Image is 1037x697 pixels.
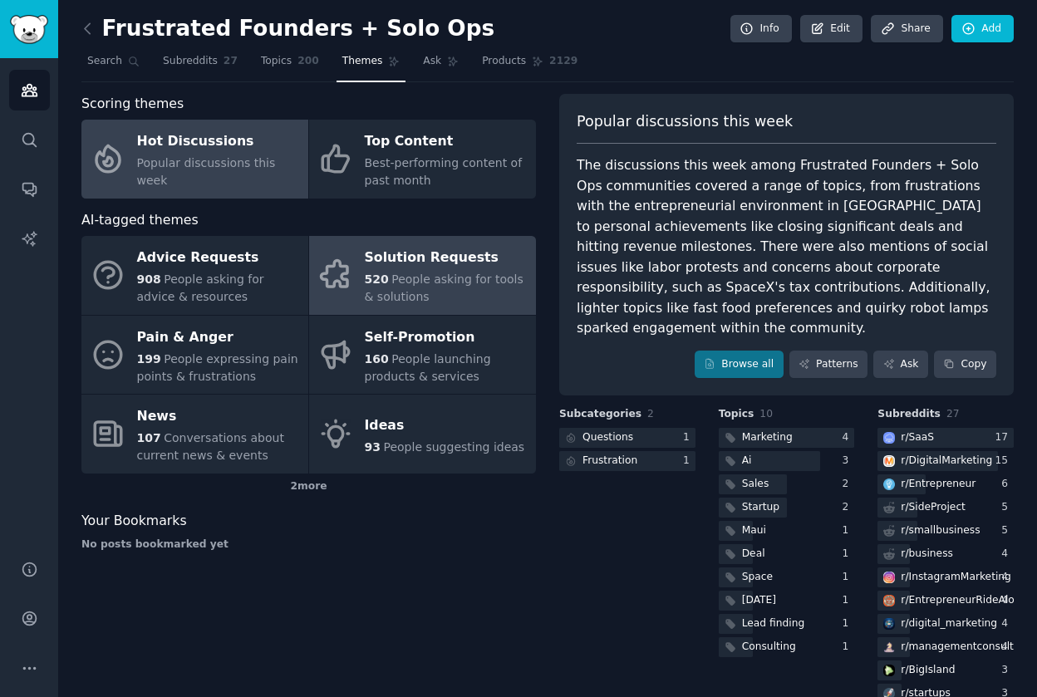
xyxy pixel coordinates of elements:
div: Marketing [742,430,793,445]
span: Popular discussions this week [577,111,793,132]
a: Lead finding1 [719,614,855,635]
a: Deal1 [719,544,855,565]
a: Share [871,15,942,43]
img: InstagramMarketing [883,572,895,583]
span: Themes [342,54,383,69]
a: Hot DiscussionsPopular discussions this week [81,120,308,199]
div: 2 more [81,474,536,500]
div: r/ smallbusiness [901,523,980,538]
a: Themes [337,48,406,82]
span: AI-tagged themes [81,210,199,231]
div: Questions [582,430,633,445]
a: News107Conversations about current news & events [81,395,308,474]
div: 2 [843,500,855,515]
a: Entrepreneurr/Entrepreneur6 [877,474,1014,495]
div: Ai [742,454,752,469]
div: r/ BigIsland [901,663,955,678]
a: Patterns [789,351,867,379]
a: EntrepreneurRideAlongr/EntrepreneurRideAlong4 [877,591,1014,611]
a: Topics200 [255,48,325,82]
a: SaaSr/SaaS17 [877,428,1014,449]
div: r/ Entrepreneur [901,477,976,492]
div: Space [742,570,773,585]
div: Self-Promotion [365,324,528,351]
a: Ai3 [719,451,855,472]
span: 520 [365,272,389,286]
div: News [137,404,300,430]
a: Maui1 [719,521,855,542]
div: 1 [843,593,855,608]
div: 3 [1001,663,1014,678]
span: People launching products & services [365,352,491,383]
a: Space1 [719,567,855,588]
span: Your Bookmarks [81,511,187,532]
div: 4 [1001,547,1014,562]
a: InstagramMarketingr/InstagramMarketing4 [877,567,1014,588]
span: Subreddits [163,54,218,69]
div: 2 [843,477,855,492]
div: r/ managementconsulting [901,640,1030,655]
span: 107 [137,431,161,444]
a: Products2129 [476,48,583,82]
div: Deal [742,547,765,562]
img: EntrepreneurRideAlong [883,595,895,606]
a: r/business4 [877,544,1014,565]
a: Add [951,15,1014,43]
span: Ask [423,54,441,69]
div: Top Content [365,129,528,155]
img: Entrepreneur [883,479,895,490]
a: Self-Promotion160People launching products & services [309,316,536,395]
span: Conversations about current news & events [137,431,284,462]
span: People expressing pain points & frustrations [137,352,298,383]
span: Best-performing content of past month [365,156,523,187]
a: [DATE]1 [719,591,855,611]
div: 4 [843,430,855,445]
div: Hot Discussions [137,129,300,155]
a: Ask [417,48,464,82]
span: People suggesting ideas [383,440,524,454]
a: Frustration1 [559,451,695,472]
div: 1 [843,640,855,655]
img: BigIsland [883,665,895,676]
div: 6 [1001,477,1014,492]
button: Copy [934,351,996,379]
span: 199 [137,352,161,366]
span: 10 [759,408,773,420]
span: Scoring themes [81,94,184,115]
span: 2129 [549,54,577,69]
div: Advice Requests [137,245,300,272]
div: Solution Requests [365,245,528,272]
div: Lead finding [742,616,805,631]
div: 4 [1001,616,1014,631]
div: 1 [843,616,855,631]
a: Sales2 [719,474,855,495]
a: Advice Requests908People asking for advice & resources [81,236,308,315]
div: Maui [742,523,766,538]
div: 1 [843,547,855,562]
div: 4 [1001,640,1014,655]
div: Ideas [365,412,525,439]
div: 17 [995,430,1014,445]
span: 27 [946,408,960,420]
div: Consulting [742,640,796,655]
a: Consulting1 [719,637,855,658]
a: DigitalMarketingr/DigitalMarketing15 [877,451,1014,472]
span: 908 [137,272,161,286]
span: 160 [365,352,389,366]
a: r/SideProject5 [877,498,1014,518]
a: Questions1 [559,428,695,449]
span: Products [482,54,526,69]
div: [DATE] [742,593,776,608]
a: Search [81,48,145,82]
img: DigitalMarketing [883,455,895,467]
div: 4 [1001,593,1014,608]
div: 5 [1001,500,1014,515]
div: 4 [1001,570,1014,585]
a: Subreddits27 [157,48,243,82]
a: BigIslandr/BigIsland3 [877,660,1014,681]
span: 93 [365,440,381,454]
a: Ideas93People suggesting ideas [309,395,536,474]
div: 1 [683,430,695,445]
div: r/ digital_marketing [901,616,997,631]
span: Topics [261,54,292,69]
